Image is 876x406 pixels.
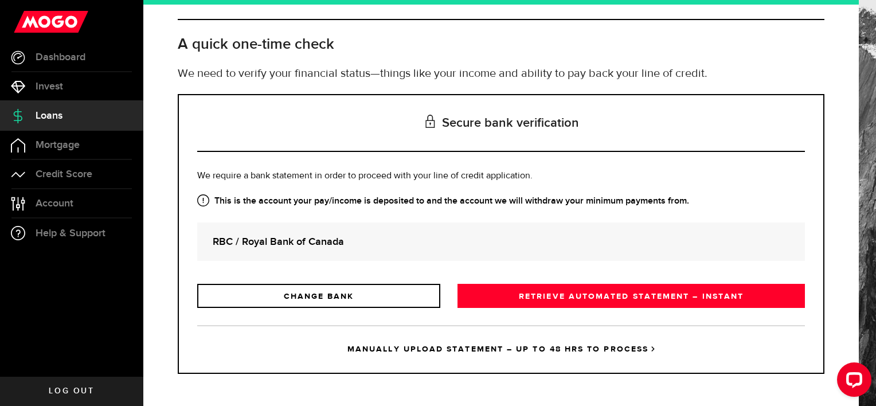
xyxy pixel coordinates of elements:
[36,111,62,121] span: Loans
[197,284,440,308] a: CHANGE BANK
[457,284,805,308] a: RETRIEVE AUTOMATED STATEMENT – INSTANT
[36,52,85,63] span: Dashboard
[36,140,80,150] span: Mortgage
[197,194,805,208] strong: This is the account your pay/income is deposited to and the account we will withdraw your minimum...
[197,95,805,152] h3: Secure bank verification
[197,171,533,181] span: We require a bank statement in order to proceed with your line of credit application.
[36,228,105,239] span: Help & Support
[36,198,73,209] span: Account
[213,234,789,249] strong: RBC / Royal Bank of Canada
[36,169,92,179] span: Credit Score
[178,35,824,54] h2: A quick one-time check
[178,65,824,83] p: We need to verify your financial status—things like your income and ability to pay back your line...
[828,358,876,406] iframe: LiveChat chat widget
[49,387,94,395] span: Log out
[36,81,63,92] span: Invest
